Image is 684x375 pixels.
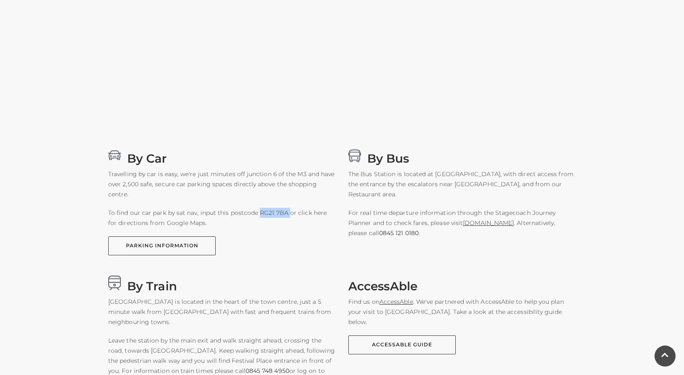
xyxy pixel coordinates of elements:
p: [GEOGRAPHIC_DATA] is located in the heart of the town centre, just a 5 minute walk from [GEOGRAPH... [108,297,336,327]
a: AccessAble Guide [348,335,456,354]
p: Find us on . We've partnered with AccessAble to help you plan your visit to [GEOGRAPHIC_DATA]. Ta... [348,297,576,327]
a: [DOMAIN_NAME] [463,219,514,227]
h3: By Train [108,276,336,290]
a: 0845 121 0180 [379,228,419,238]
p: Travelling by car is easy, we're just minutes off junction 6 of the M3 and have over 2,500 safe, ... [108,169,336,199]
h3: By Bus [348,148,576,163]
p: For real time departure information through the Stagecoach Journey Planner and to check fares, pl... [348,208,576,238]
p: The Bus Station is located at [GEOGRAPHIC_DATA], with direct access from the entrance by the esca... [348,169,576,199]
p: To find our car park by sat nav, input this postcode RG21 7BA or click here for directions from G... [108,208,336,228]
a: AccessAble [379,298,413,305]
h3: By Car [108,148,336,163]
a: PARKING INFORMATION [108,236,216,255]
h3: AccessAble [348,276,576,290]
